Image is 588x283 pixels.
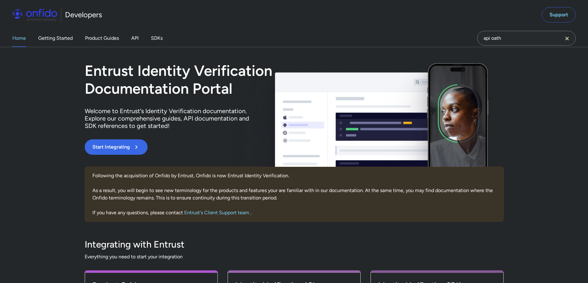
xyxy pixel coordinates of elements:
[85,167,504,222] div: Following the acquisition of Onfido by Entrust, Onfido is now Entrust Identity Verification. As a...
[85,107,257,129] p: Welcome to Entrust’s Identity Verification documentation. Explore our comprehensive guides, API d...
[563,35,571,42] svg: Clear search field button
[131,30,139,47] a: API
[542,7,576,23] a: Support
[38,30,73,47] a: Getting Started
[184,210,250,215] a: Entrust's Client Support team
[12,30,26,47] a: Home
[85,30,119,47] a: Product Guides
[65,10,102,20] h1: Developers
[151,30,163,47] a: SDKs
[85,253,504,260] span: Everything you need to start your integration
[85,62,378,97] h1: Entrust Identity Verification Documentation Portal
[85,139,148,155] button: Start Integrating
[477,31,576,46] input: Onfido search input field
[85,238,504,251] h3: Integrating with Entrust
[85,139,378,155] a: Start Integrating
[12,9,57,21] img: Onfido Logo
